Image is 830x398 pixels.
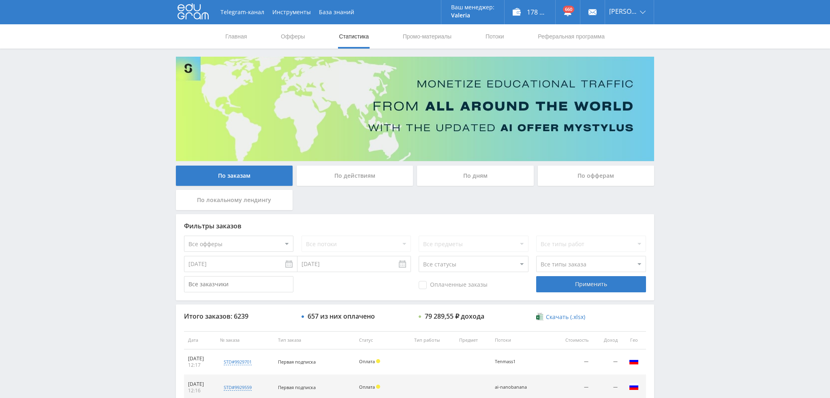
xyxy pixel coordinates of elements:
[297,166,413,186] div: По действиям
[402,24,452,49] a: Промо-материалы
[417,166,534,186] div: По дням
[184,222,646,230] div: Фильтры заказов
[451,4,494,11] p: Ваш менеджер:
[176,190,293,210] div: По локальному лендингу
[176,166,293,186] div: По заказам
[225,24,248,49] a: Главная
[537,24,605,49] a: Реферальная программа
[184,276,293,292] input: Все заказчики
[485,24,505,49] a: Потоки
[419,281,488,289] span: Оплаченные заказы
[338,24,370,49] a: Статистика
[280,24,306,49] a: Офферы
[451,12,494,19] p: Valeria
[538,166,655,186] div: По офферам
[536,276,646,292] div: Применить
[609,8,637,15] span: [PERSON_NAME]
[176,57,654,161] img: Banner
